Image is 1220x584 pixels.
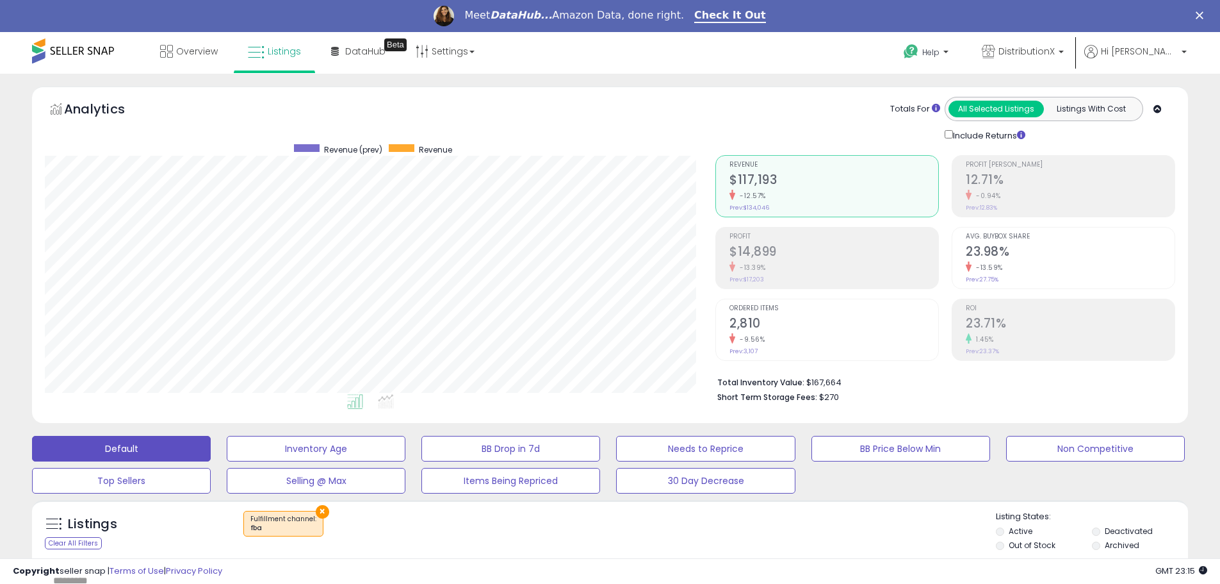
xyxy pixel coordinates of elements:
[972,335,994,344] small: 1.45%
[893,34,961,74] a: Help
[1196,12,1208,19] div: Close
[729,233,938,240] span: Profit
[717,374,1166,389] li: $167,664
[1101,45,1178,58] span: Hi [PERSON_NAME]
[250,514,316,533] span: Fulfillment channel :
[819,391,839,403] span: $270
[811,436,990,462] button: BB Price Below Min
[966,244,1175,262] h2: 23.98%
[729,162,938,169] span: Revenue
[966,162,1175,169] span: Profit [PERSON_NAME]
[996,511,1188,523] p: Listing States:
[110,565,164,577] a: Terms of Use
[64,100,150,121] h5: Analytics
[890,103,940,115] div: Totals For
[150,32,227,71] a: Overview
[13,565,222,578] div: seller snap | |
[227,468,405,494] button: Selling @ Max
[966,316,1175,333] h2: 23.71%
[434,6,454,26] img: Profile image for Georgie
[406,32,484,71] a: Settings
[972,32,1073,74] a: DistributionX
[966,204,997,212] small: Prev: 12.83%
[227,436,405,462] button: Inventory Age
[464,9,684,22] div: Meet Amazon Data, done right.
[729,244,938,262] h2: $14,899
[735,191,766,201] small: -12.57%
[490,9,552,21] i: DataHub...
[384,38,407,51] div: Tooltip anchor
[250,524,316,533] div: fba
[166,565,222,577] a: Privacy Policy
[694,9,766,23] a: Check It Out
[966,305,1175,312] span: ROI
[316,505,329,519] button: ×
[1105,526,1153,537] label: Deactivated
[972,191,1000,201] small: -0.94%
[922,47,939,58] span: Help
[729,347,758,355] small: Prev: 3,107
[68,515,117,533] h5: Listings
[729,204,769,212] small: Prev: $134,046
[717,377,804,388] b: Total Inventory Value:
[966,276,998,283] small: Prev: 27.75%
[729,316,938,333] h2: 2,810
[966,233,1175,240] span: Avg. Buybox Share
[1009,540,1055,551] label: Out of Stock
[616,436,795,462] button: Needs to Reprice
[729,305,938,312] span: Ordered Items
[1155,565,1207,577] span: 2025-09-12 23:15 GMT
[972,263,1003,272] small: -13.59%
[176,45,218,58] span: Overview
[345,45,386,58] span: DataHub
[1009,526,1032,537] label: Active
[998,45,1055,58] span: DistributionX
[717,392,817,403] b: Short Term Storage Fees:
[1084,45,1187,74] a: Hi [PERSON_NAME]
[419,144,452,155] span: Revenue
[948,101,1044,117] button: All Selected Listings
[966,172,1175,190] h2: 12.71%
[32,468,211,494] button: Top Sellers
[1043,101,1139,117] button: Listings With Cost
[238,32,311,71] a: Listings
[13,565,60,577] strong: Copyright
[1006,436,1185,462] button: Non Competitive
[1105,540,1139,551] label: Archived
[729,172,938,190] h2: $117,193
[616,468,795,494] button: 30 Day Decrease
[729,276,764,283] small: Prev: $17,203
[268,45,301,58] span: Listings
[321,32,395,71] a: DataHub
[45,537,102,549] div: Clear All Filters
[935,128,1041,142] div: Include Returns
[735,263,766,272] small: -13.39%
[32,436,211,462] button: Default
[324,144,382,155] span: Revenue (prev)
[903,44,919,60] i: Get Help
[421,468,600,494] button: Items Being Repriced
[735,335,765,344] small: -9.56%
[966,347,999,355] small: Prev: 23.37%
[421,436,600,462] button: BB Drop in 7d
